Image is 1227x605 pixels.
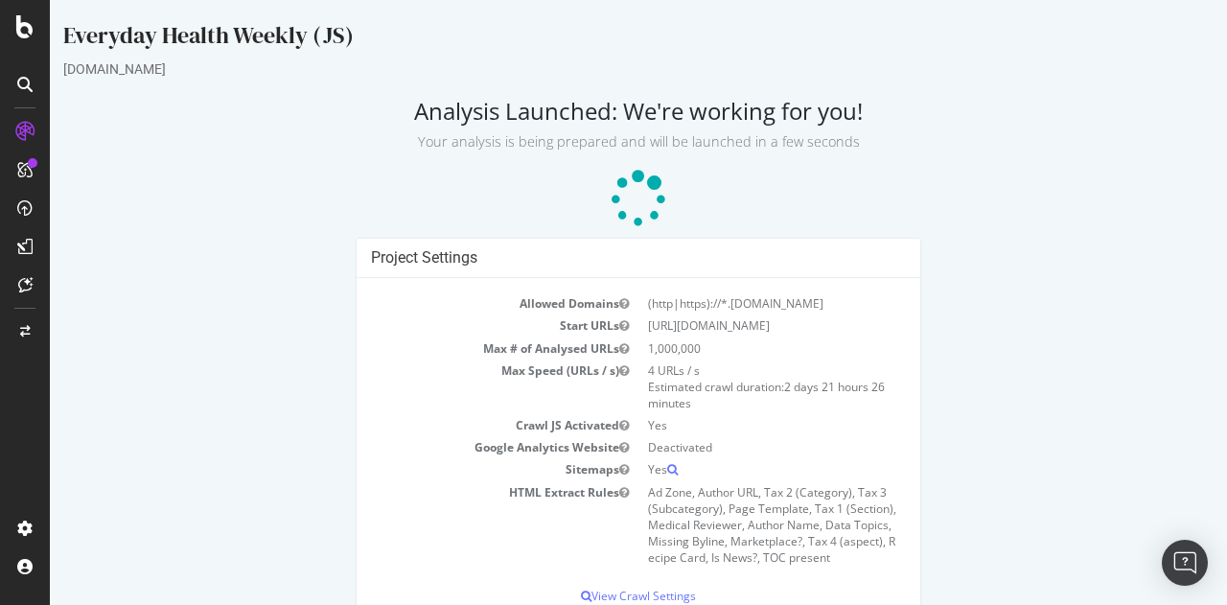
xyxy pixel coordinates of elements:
[321,588,856,604] p: View Crawl Settings
[321,292,589,314] td: Allowed Domains
[589,481,856,570] td: Ad Zone, Author URL, Tax 2 (Category), Tax 3 (Subcategory), Page Template, Tax 1 (Section), Medic...
[368,132,810,151] small: Your analysis is being prepared and will be launched in a few seconds
[321,314,589,337] td: Start URLs
[589,292,856,314] td: (http|https)://*.[DOMAIN_NAME]
[589,458,856,480] td: Yes
[321,436,589,458] td: Google Analytics Website
[589,337,856,360] td: 1,000,000
[589,360,856,414] td: 4 URLs / s Estimated crawl duration:
[13,59,1164,79] div: [DOMAIN_NAME]
[13,98,1164,151] h2: Analysis Launched: We're working for you!
[1162,540,1208,586] div: Open Intercom Messenger
[598,379,835,411] span: 2 days 21 hours 26 minutes
[321,337,589,360] td: Max # of Analysed URLs
[589,414,856,436] td: Yes
[13,19,1164,59] div: Everyday Health Weekly (JS)
[321,481,589,570] td: HTML Extract Rules
[589,436,856,458] td: Deactivated
[321,458,589,480] td: Sitemaps
[321,248,856,268] h4: Project Settings
[321,414,589,436] td: Crawl JS Activated
[589,314,856,337] td: [URL][DOMAIN_NAME]
[321,360,589,414] td: Max Speed (URLs / s)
